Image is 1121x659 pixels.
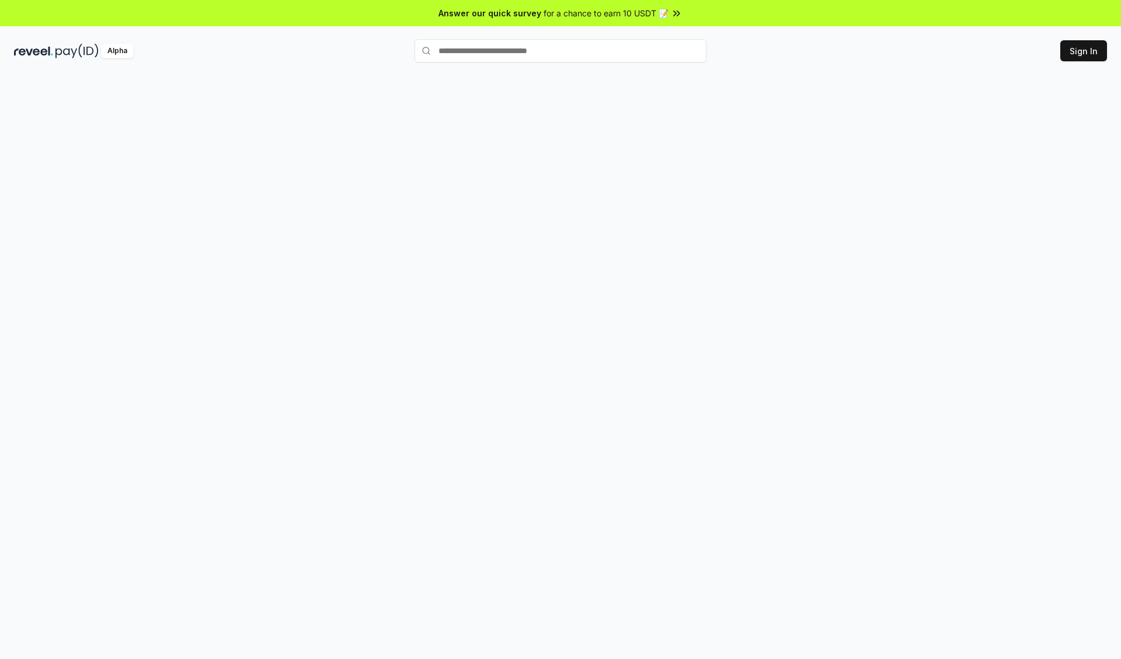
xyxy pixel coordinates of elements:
span: for a chance to earn 10 USDT 📝 [544,7,669,19]
span: Answer our quick survey [438,7,541,19]
button: Sign In [1060,40,1107,61]
div: Alpha [101,44,134,58]
img: pay_id [55,44,99,58]
img: reveel_dark [14,44,53,58]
